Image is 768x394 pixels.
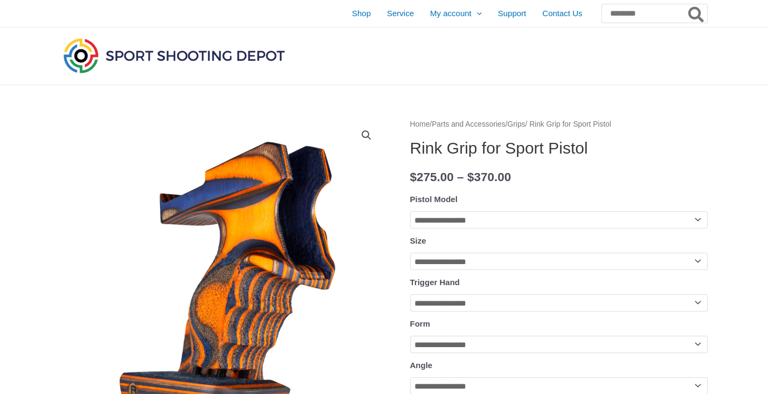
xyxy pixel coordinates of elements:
span: $ [410,170,417,184]
h1: Rink Grip for Sport Pistol [410,139,708,158]
label: Size [410,236,426,245]
nav: Breadcrumb [410,117,708,132]
button: Search [686,4,707,23]
label: Trigger Hand [410,278,460,287]
span: $ [467,170,474,184]
label: Pistol Model [410,195,458,204]
span: – [457,170,464,184]
bdi: 370.00 [467,170,511,184]
label: Form [410,319,431,328]
label: Angle [410,361,433,370]
a: Grips [508,120,525,128]
a: Home [410,120,430,128]
a: View full-screen image gallery [357,126,376,145]
img: Sport Shooting Depot [61,36,287,75]
a: Parts and Accessories [432,120,506,128]
bdi: 275.00 [410,170,454,184]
